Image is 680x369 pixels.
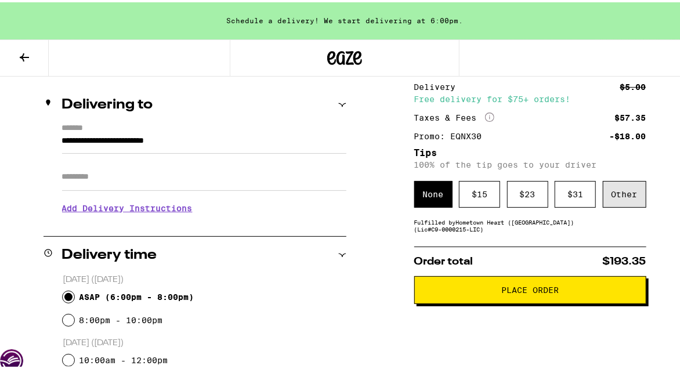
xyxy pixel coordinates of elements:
p: [DATE] ([DATE]) [63,335,346,346]
div: $57.35 [615,111,646,120]
span: Order total [414,254,473,265]
span: Hi. Need any help? [7,8,84,17]
div: $ 31 [555,179,596,205]
div: Other [603,179,646,205]
p: We'll contact you at [PHONE_NUMBER] when we arrive [62,219,346,229]
div: $5.00 [620,81,646,89]
button: Place Order [414,274,646,302]
div: -$18.00 [610,130,646,138]
div: None [414,179,453,205]
div: $ 15 [459,179,500,205]
p: 100% of the tip goes to your driver [414,158,646,167]
div: Fulfilled by Hometown Heart ([GEOGRAPHIC_DATA]) (Lic# C9-0000215-LIC ) [414,216,646,230]
div: Free delivery for $75+ orders! [414,93,646,101]
div: Taxes & Fees [414,110,494,121]
div: $ 23 [507,179,548,205]
div: Delivery [414,81,464,89]
h2: Delivering to [62,96,153,110]
label: 10:00am - 12:00pm [79,353,168,363]
h2: Delivery time [62,246,157,260]
span: ASAP ( 6:00pm - 8:00pm ) [79,290,194,299]
div: Promo: EQNX30 [414,130,490,138]
p: [DATE] ([DATE]) [63,272,346,283]
span: Place Order [501,284,559,292]
h5: Tips [414,146,646,155]
span: $193.35 [603,254,646,265]
label: 8:00pm - 10:00pm [79,313,162,323]
h3: Add Delivery Instructions [62,193,346,219]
